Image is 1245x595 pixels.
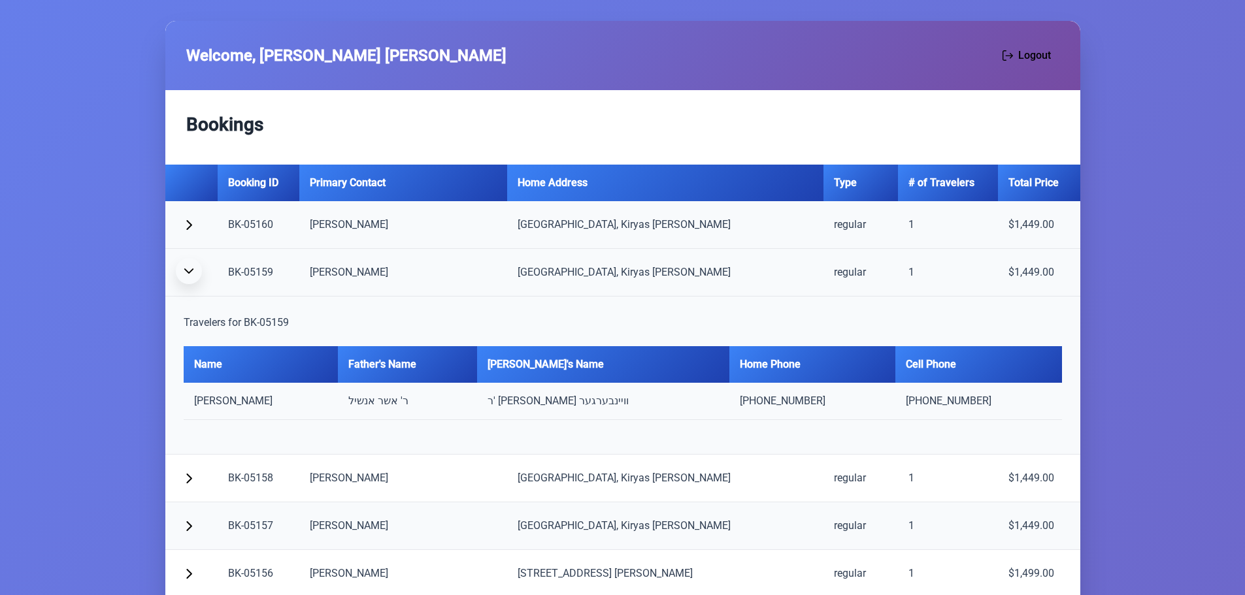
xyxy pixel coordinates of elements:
td: [GEOGRAPHIC_DATA], Kiryas [PERSON_NAME] [507,249,823,297]
th: Cell Phone [895,346,1061,383]
td: [GEOGRAPHIC_DATA], Kiryas [PERSON_NAME] [507,502,823,550]
td: 1 [898,249,998,297]
th: Type [823,165,898,201]
th: [PERSON_NAME]'s Name [477,346,730,383]
th: Booking ID [218,165,300,201]
th: Father's Name [338,346,476,383]
th: Name [184,346,339,383]
td: BK-05159 [218,249,300,297]
td: [GEOGRAPHIC_DATA], Kiryas [PERSON_NAME] [507,455,823,502]
td: 1 [898,201,998,249]
td: regular [823,455,898,502]
td: ר' אשר אנשיל [338,383,476,420]
span: Welcome, [PERSON_NAME] [PERSON_NAME] [186,44,506,67]
td: BK-05157 [218,502,300,550]
th: Home Address [507,165,823,201]
th: Home Phone [729,346,895,383]
td: [GEOGRAPHIC_DATA], Kiryas [PERSON_NAME] [507,201,823,249]
td: regular [823,502,898,550]
th: Total Price [998,165,1080,201]
td: BK-05160 [218,201,300,249]
td: BK-05158 [218,455,300,502]
td: [PHONE_NUMBER] [729,383,895,420]
td: [PERSON_NAME] [299,455,507,502]
th: # of Travelers [898,165,998,201]
td: regular [823,249,898,297]
td: $1,449.00 [998,455,1080,502]
td: regular [823,201,898,249]
td: $1,449.00 [998,201,1080,249]
td: $1,449.00 [998,502,1080,550]
td: [PHONE_NUMBER] [895,383,1061,420]
td: [PERSON_NAME] [299,249,507,297]
button: Logout [994,42,1059,69]
td: ר' [PERSON_NAME] וויינבערגער [477,383,730,420]
th: Primary Contact [299,165,507,201]
td: 1 [898,455,998,502]
td: [PERSON_NAME] [299,502,507,550]
h2: Bookings [186,111,1059,138]
td: [PERSON_NAME] [184,383,339,420]
td: $1,449.00 [998,249,1080,297]
td: 1 [898,502,998,550]
span: Logout [1018,48,1051,63]
td: [PERSON_NAME] [299,201,507,249]
h5: Travelers for BK-05159 [184,315,1062,330]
